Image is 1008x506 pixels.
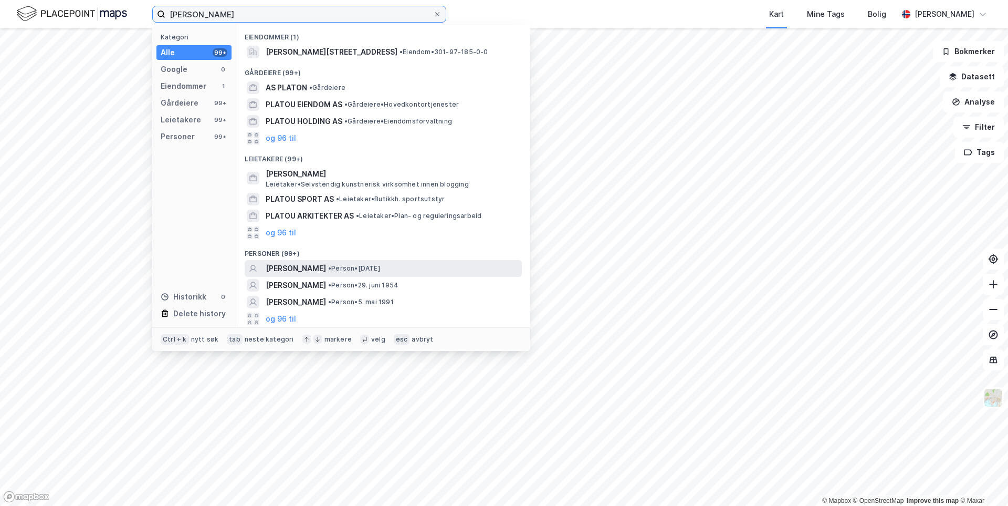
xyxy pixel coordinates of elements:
div: Personer (99+) [236,241,530,260]
span: PLATOU SPORT AS [266,193,334,205]
span: AS PLATON [266,81,307,94]
button: Filter [953,117,1004,138]
span: Leietaker • Plan- og reguleringsarbeid [356,212,481,220]
div: Leietakere [161,113,201,126]
span: • [336,195,339,203]
span: PLATOU ARKITEKTER AS [266,210,354,222]
img: Z [983,388,1003,408]
span: • [356,212,359,220]
span: PLATOU EIENDOM AS [266,98,342,111]
div: 0 [219,65,227,74]
div: Gårdeiere (99+) [236,60,530,79]
div: Leietakere (99+) [236,147,530,166]
div: Gårdeiere [161,97,198,109]
span: • [328,281,331,289]
button: og 96 til [266,226,296,239]
div: Historikk [161,291,206,303]
button: og 96 til [266,132,296,144]
span: [PERSON_NAME][STREET_ADDRESS] [266,46,397,58]
div: velg [371,335,385,344]
span: • [344,100,348,108]
span: [PERSON_NAME] [266,262,326,275]
a: Mapbox homepage [3,491,49,503]
span: Leietaker • Butikkh. sportsutstyr [336,195,445,203]
span: Person • [DATE] [328,264,380,273]
div: 99+ [213,99,227,107]
div: Mine Tags [807,8,845,20]
span: [PERSON_NAME] [266,296,326,308]
div: esc [394,334,410,345]
div: tab [227,334,243,345]
div: Alle [161,46,175,59]
button: Analyse [943,91,1004,112]
span: • [328,298,331,306]
span: Leietaker • Selvstendig kunstnerisk virksomhet innen blogging [266,180,469,189]
span: • [400,48,403,56]
span: Person • 29. juni 1954 [328,281,398,290]
span: • [328,264,331,272]
div: markere [324,335,352,344]
span: [PERSON_NAME] [266,168,518,180]
div: 0 [219,293,227,301]
div: Eiendommer [161,80,206,92]
div: 99+ [213,48,227,57]
span: • [344,117,348,125]
span: PLATOU HOLDING AS [266,115,342,128]
div: Personer [161,130,195,143]
button: Datasett [940,66,1004,87]
a: OpenStreetMap [853,497,904,504]
a: Improve this map [907,497,959,504]
input: Søk på adresse, matrikkel, gårdeiere, leietakere eller personer [165,6,433,22]
iframe: Chat Widget [955,456,1008,506]
div: Kontrollprogram for chat [955,456,1008,506]
div: Eiendommer (1) [236,25,530,44]
div: 99+ [213,116,227,124]
div: Ctrl + k [161,334,189,345]
span: Gårdeiere [309,84,345,92]
button: Bokmerker [933,41,1004,62]
div: neste kategori [245,335,294,344]
button: Tags [955,142,1004,163]
div: Bolig [868,8,886,20]
div: 99+ [213,132,227,141]
span: Gårdeiere • Hovedkontortjenester [344,100,459,109]
div: Kategori [161,33,232,41]
span: • [309,84,312,91]
span: Person • 5. mai 1991 [328,298,394,306]
div: 1 [219,82,227,90]
span: Eiendom • 301-97-185-0-0 [400,48,488,56]
a: Mapbox [822,497,851,504]
div: [PERSON_NAME] [915,8,974,20]
div: Kart [769,8,784,20]
span: [PERSON_NAME] [266,279,326,292]
div: Google [161,63,187,76]
img: logo.f888ab2527a4732fd821a326f86c7f29.svg [17,5,127,23]
div: Delete history [173,307,226,320]
div: avbryt [412,335,433,344]
button: og 96 til [266,313,296,325]
span: Gårdeiere • Eiendomsforvaltning [344,117,452,126]
div: nytt søk [191,335,219,344]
